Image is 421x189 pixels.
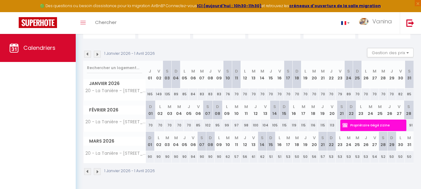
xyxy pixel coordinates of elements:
abbr: M [347,135,351,141]
abbr: V [252,135,255,141]
span: 20 - La Tanière - [STREET_ADDRESS] droite [84,88,147,93]
div: 83 [206,88,215,100]
abbr: M [174,135,178,141]
div: 83 [215,88,223,100]
abbr: D [350,104,353,110]
th: 24 [344,61,353,88]
th: 06 [189,132,198,151]
th: 07 [198,132,206,151]
div: 53 [344,151,353,163]
div: 115 [318,120,328,131]
abbr: V [192,135,194,141]
abbr: D [356,68,359,74]
th: 03 [165,101,175,120]
abbr: L [226,104,228,110]
th: 04 [172,132,180,151]
th: 28 [379,61,388,88]
div: 90 [172,151,180,163]
th: 24 [344,132,353,151]
abbr: S [166,68,169,74]
abbr: J [270,68,272,74]
th: 05 [180,132,189,151]
th: 21 [337,101,347,120]
div: 149 [154,88,163,100]
th: 01 [146,61,155,88]
div: 62 [223,151,232,163]
span: Calendriers [23,44,55,52]
div: 90 [198,151,206,163]
div: 115 [299,120,309,131]
th: 25 [353,132,362,151]
div: 70 [379,88,388,100]
abbr: D [235,68,238,74]
span: Propriétaire Gégé zizine [342,119,398,131]
th: 13 [261,101,270,120]
th: 11 [232,61,241,88]
abbr: M [177,104,181,110]
div: 100 [251,120,261,131]
div: 90 [180,151,189,163]
abbr: D [148,135,151,141]
abbr: M [191,68,195,74]
abbr: M [286,135,290,141]
div: 50 [293,151,301,163]
abbr: S [347,68,350,74]
abbr: S [206,104,209,110]
div: 98 [241,120,251,131]
div: 89 [344,88,353,100]
th: 09 [222,101,232,120]
th: 05 [180,61,189,88]
th: 25 [353,61,362,88]
abbr: M [295,135,299,141]
div: 51 [275,151,284,163]
th: 12 [241,61,249,88]
div: 116 [308,120,318,131]
div: 70 [267,88,275,100]
div: 90 [154,151,163,163]
abbr: V [331,104,333,110]
div: 91 [404,120,414,131]
th: 23 [336,132,344,151]
abbr: V [313,135,316,141]
th: 22 [347,101,356,120]
th: 10 [223,132,232,151]
abbr: M [373,68,376,74]
abbr: V [399,68,402,74]
th: 29 [388,132,396,151]
div: 70 [165,120,175,131]
th: 13 [249,132,258,151]
th: 19 [301,61,310,88]
th: 15 [267,132,275,151]
abbr: D [283,104,286,110]
th: 14 [258,132,267,151]
abbr: L [218,135,220,141]
th: 22 [327,61,336,88]
abbr: D [330,135,333,141]
abbr: S [200,135,203,141]
abbr: S [261,135,264,141]
img: ... [359,18,368,25]
th: 01 [146,101,155,120]
th: 26 [361,132,370,151]
th: 16 [289,101,299,120]
abbr: V [218,68,221,74]
div: 70 [184,120,194,131]
div: 135 [163,88,172,100]
div: 70 [327,88,336,100]
div: 53 [353,151,362,163]
div: 70 [249,88,258,100]
div: 115 [280,120,289,131]
abbr: S [287,68,289,74]
div: 52 [379,151,388,163]
th: 02 [154,132,163,151]
th: 26 [385,101,395,120]
th: 15 [267,61,275,88]
th: 10 [232,101,242,120]
th: 14 [270,101,280,120]
div: 53 [336,151,344,163]
div: 85 [180,88,189,100]
abbr: J [183,135,186,141]
a: créneaux d'ouverture de la salle migration [289,3,381,8]
div: 70 [175,120,184,131]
